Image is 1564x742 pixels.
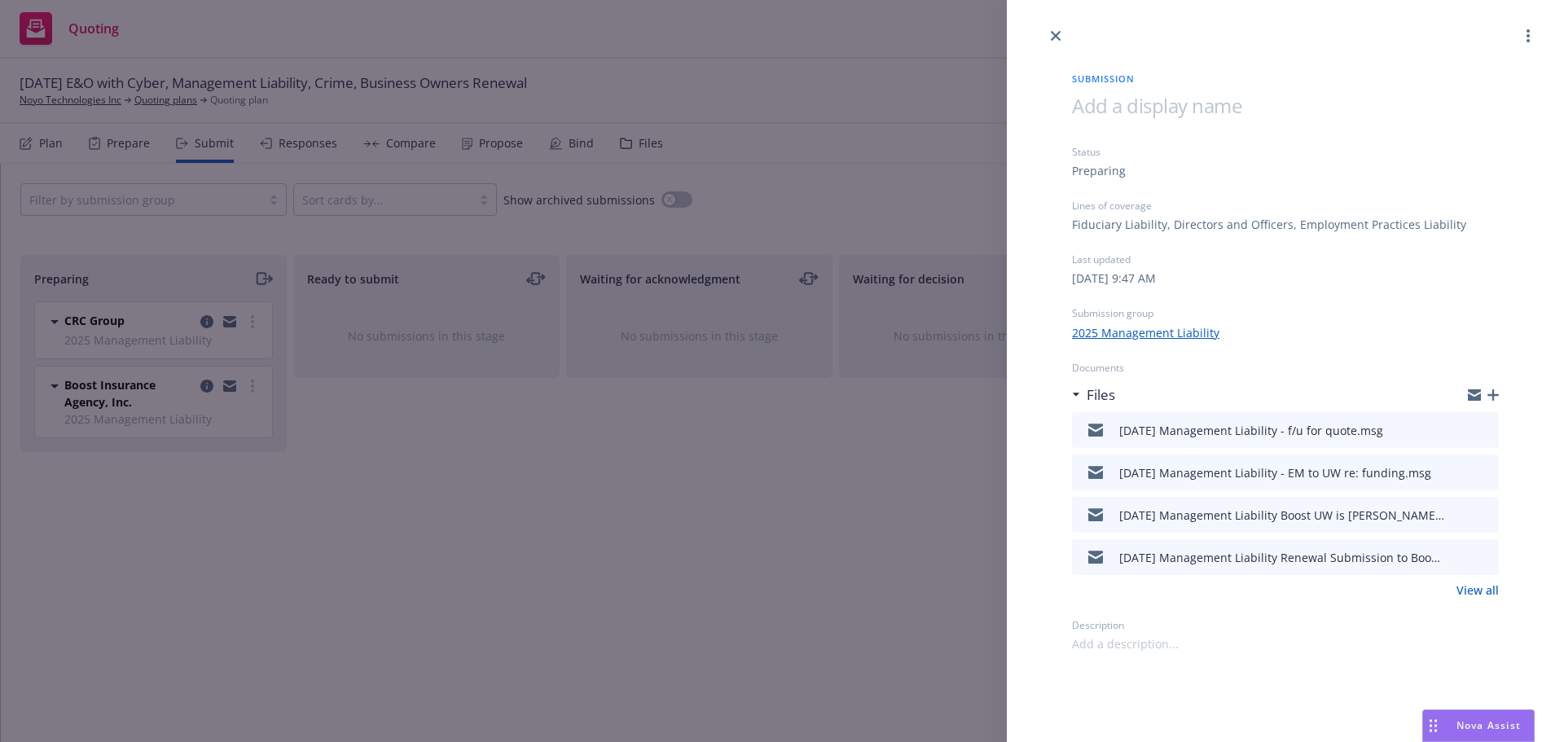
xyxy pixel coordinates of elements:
button: preview file [1478,547,1492,567]
div: Files [1072,384,1115,406]
a: View all [1456,582,1499,599]
button: download file [1452,505,1465,525]
div: Submission group [1072,306,1499,320]
button: preview file [1478,420,1492,440]
h3: Files [1087,384,1115,406]
button: preview file [1478,463,1492,482]
a: more [1518,26,1538,46]
button: download file [1452,547,1465,567]
div: Status [1072,145,1499,159]
button: Nova Assist [1422,709,1535,742]
button: download file [1452,463,1465,482]
div: Last updated [1072,252,1499,266]
a: close [1046,26,1065,46]
button: download file [1452,420,1465,440]
div: Documents [1072,361,1499,375]
a: 2025 Management Liability [1072,324,1219,341]
div: [DATE] Management Liability Renewal Submission to Boost.msg [1119,549,1445,566]
button: preview file [1478,505,1492,525]
div: Fiduciary Liability, Directors and Officers, Employment Practices Liability [1072,216,1466,233]
span: Nova Assist [1456,718,1521,732]
div: Drag to move [1423,710,1443,741]
div: Description [1072,618,1499,632]
div: [DATE] Management Liability - EM to UW re: funding.msg [1119,464,1431,481]
div: [DATE] 9:47 AM [1072,270,1156,287]
div: Lines of coverage [1072,199,1499,213]
div: Preparing [1072,162,1126,179]
div: [DATE] Management Liability - f/u for quote.msg [1119,422,1383,439]
div: [DATE] Management Liability Boost UW is [PERSON_NAME].msg [1119,507,1445,524]
span: Submission [1072,72,1499,86]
